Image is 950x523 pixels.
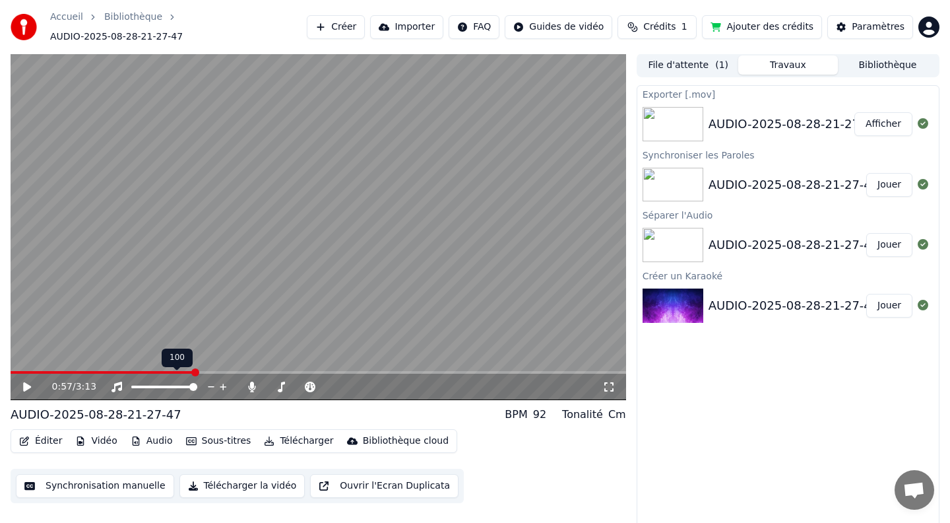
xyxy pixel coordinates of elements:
button: Jouer [866,233,912,257]
div: AUDIO-2025-08-28-21-27-47 [709,296,879,315]
button: Guides de vidéo [505,15,612,39]
span: 1 [681,20,687,34]
button: FAQ [449,15,499,39]
div: 92 [533,407,546,423]
button: Ajouter des crédits [702,15,822,39]
button: Jouer [866,173,912,197]
button: Télécharger la vidéo [179,474,305,498]
div: Séparer l'Audio [637,207,939,223]
button: Vidéo [70,432,122,450]
div: Synchroniser les Paroles [637,147,939,162]
button: Éditer [14,432,67,450]
div: Exporter [.mov] [637,86,939,102]
button: Créer [307,15,365,39]
button: Télécharger [259,432,338,450]
button: Audio [125,432,178,450]
div: Bibliothèque cloud [363,435,449,448]
button: Sous-titres [181,432,257,450]
button: Jouer [866,294,912,318]
div: Paramètres [852,20,904,34]
div: Tonalité [562,407,603,423]
a: Ouvrir le chat [895,470,934,510]
button: Synchronisation manuelle [16,474,174,498]
span: 0:57 [52,380,73,394]
span: ( 1 ) [715,59,728,72]
div: Cm [608,407,626,423]
button: Ouvrir l'Ecran Duplicata [310,474,459,498]
button: Crédits1 [617,15,697,39]
div: 100 [162,349,193,367]
img: youka [11,14,37,40]
a: Bibliothèque [104,11,162,24]
div: AUDIO-2025-08-28-21-27-47 [709,176,879,194]
button: Travaux [738,55,838,75]
button: File d'attente [639,55,738,75]
button: Importer [370,15,443,39]
div: Créer un Karaoké [637,267,939,283]
div: AUDIO-2025-08-28-21-27-47 [11,405,181,424]
div: AUDIO-2025-08-28-21-27-47 [709,115,879,133]
div: AUDIO-2025-08-28-21-27-47 [709,236,879,254]
a: Accueil [50,11,83,24]
div: / [52,380,84,394]
div: BPM [505,407,527,423]
span: Crédits [643,20,676,34]
button: Afficher [854,112,912,136]
span: 3:13 [76,380,96,394]
nav: breadcrumb [50,11,307,44]
button: Bibliothèque [838,55,937,75]
span: AUDIO-2025-08-28-21-27-47 [50,30,183,44]
button: Paramètres [827,15,913,39]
